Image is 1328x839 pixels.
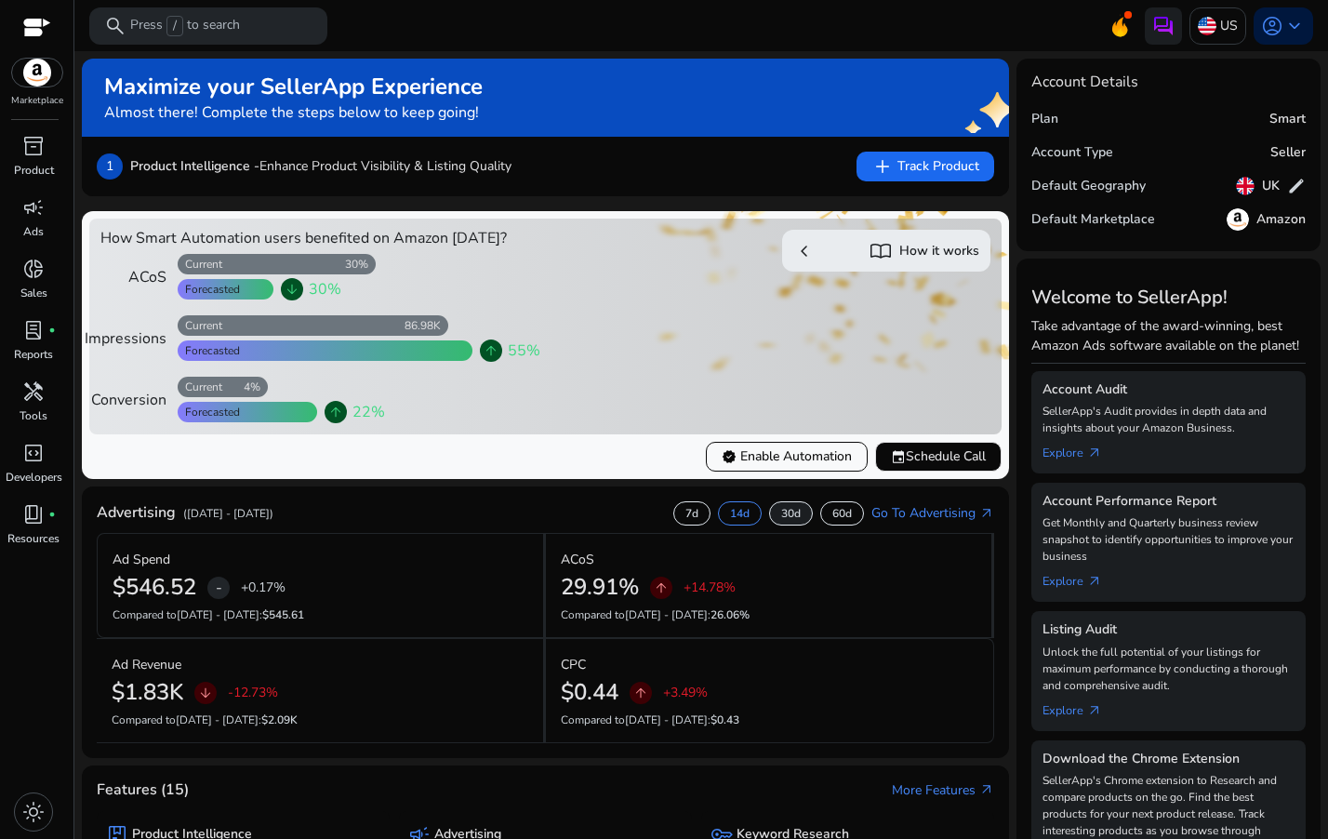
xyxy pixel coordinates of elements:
span: 22% [352,401,385,423]
h5: Account Type [1031,145,1113,161]
p: Press to search [130,16,240,36]
div: Forecasted [178,282,240,297]
span: arrow_outward [1087,703,1102,718]
p: Unlock the full potential of your listings for maximum performance by conducting a thorough and c... [1042,644,1295,694]
p: Tools [20,407,47,424]
p: Marketplace [11,94,63,108]
h5: Default Geography [1031,179,1146,194]
a: Go To Advertisingarrow_outward [871,503,994,523]
span: arrow_outward [1087,446,1102,460]
span: book_4 [22,503,45,526]
button: addTrack Product [857,152,994,181]
div: Current [178,257,222,272]
span: arrow_upward [484,343,498,358]
img: us.svg [1198,17,1216,35]
img: uk.svg [1236,177,1255,195]
p: Sales [20,285,47,301]
span: verified [722,449,737,464]
p: Enhance Product Visibility & Listing Quality [130,156,511,176]
h2: $1.83K [112,679,183,706]
a: Explorearrow_outward [1042,436,1117,462]
h5: Amazon [1256,212,1306,228]
div: Current [178,318,222,333]
span: Enable Automation [722,446,852,466]
h2: $546.52 [113,574,196,601]
div: Current [178,380,222,394]
h5: Listing Audit [1042,622,1295,638]
p: -12.73% [228,686,278,699]
h5: Account Performance Report [1042,494,1295,510]
h2: 29.91% [561,574,639,601]
span: arrow_upward [328,405,343,419]
p: Developers [6,469,62,486]
p: Product [14,162,54,179]
span: [DATE] - [DATE] [176,712,259,727]
span: chevron_left [793,240,816,262]
span: add [871,155,894,178]
span: / [166,16,183,36]
span: Schedule Call [891,446,986,466]
p: Reports [14,346,53,363]
h4: Account Details [1031,73,1306,91]
span: campaign [22,196,45,219]
div: Forecasted [178,405,240,419]
span: import_contacts [870,240,892,262]
h2: Maximize your SellerApp Experience [104,73,483,100]
p: US [1220,9,1238,42]
span: $2.09K [261,712,298,727]
h5: Smart [1269,112,1306,127]
span: inventory_2 [22,135,45,157]
p: CPC [561,655,586,674]
h4: Advertising [97,504,176,522]
p: Ads [23,223,44,240]
span: 30% [309,278,341,300]
h4: Features (15) [97,781,189,799]
span: - [216,577,222,599]
span: search [104,15,126,37]
span: arrow_outward [979,782,994,797]
img: amazon.svg [12,59,62,87]
span: arrow_upward [633,686,648,700]
p: Compared to : [561,606,977,623]
span: 26.06% [710,607,750,622]
span: [DATE] - [DATE] [625,712,708,727]
span: arrow_downward [198,686,213,700]
h5: Seller [1270,145,1306,161]
span: arrow_outward [979,506,994,521]
h4: How Smart Automation users benefited on Amazon [DATE]? [100,230,538,247]
p: Ad Revenue [112,655,181,674]
span: $545.61 [262,607,304,622]
div: Forecasted [178,343,240,358]
b: Product Intelligence - [130,157,259,175]
h4: Almost there! Complete the steps below to keep going! [104,104,483,122]
span: code_blocks [22,442,45,464]
span: account_circle [1261,15,1283,37]
div: 30% [345,257,376,272]
span: $0.43 [710,712,739,727]
p: Compared to : [112,712,528,728]
span: handyman [22,380,45,403]
h5: UK [1262,179,1280,194]
span: event [891,449,906,464]
p: 7d [685,506,698,521]
p: Get Monthly and Quarterly business review snapshot to identify opportunities to improve your busi... [1042,514,1295,565]
span: edit [1287,177,1306,195]
span: fiber_manual_record [48,511,56,518]
p: Compared to : [113,606,528,623]
p: Resources [7,530,60,547]
p: 14d [730,506,750,521]
span: fiber_manual_record [48,326,56,334]
p: 60d [832,506,852,521]
p: SellerApp's Audit provides in depth data and insights about your Amazon Business. [1042,403,1295,436]
span: arrow_downward [285,282,299,297]
div: 4% [244,380,268,394]
button: eventSchedule Call [875,442,1002,472]
h2: $0.44 [561,679,618,706]
h5: Default Marketplace [1031,212,1155,228]
p: Ad Spend [113,550,170,569]
a: More Featuresarrow_outward [892,780,994,800]
span: keyboard_arrow_down [1283,15,1306,37]
span: lab_profile [22,319,45,341]
div: 86.98K [405,318,448,333]
span: arrow_outward [1087,574,1102,589]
